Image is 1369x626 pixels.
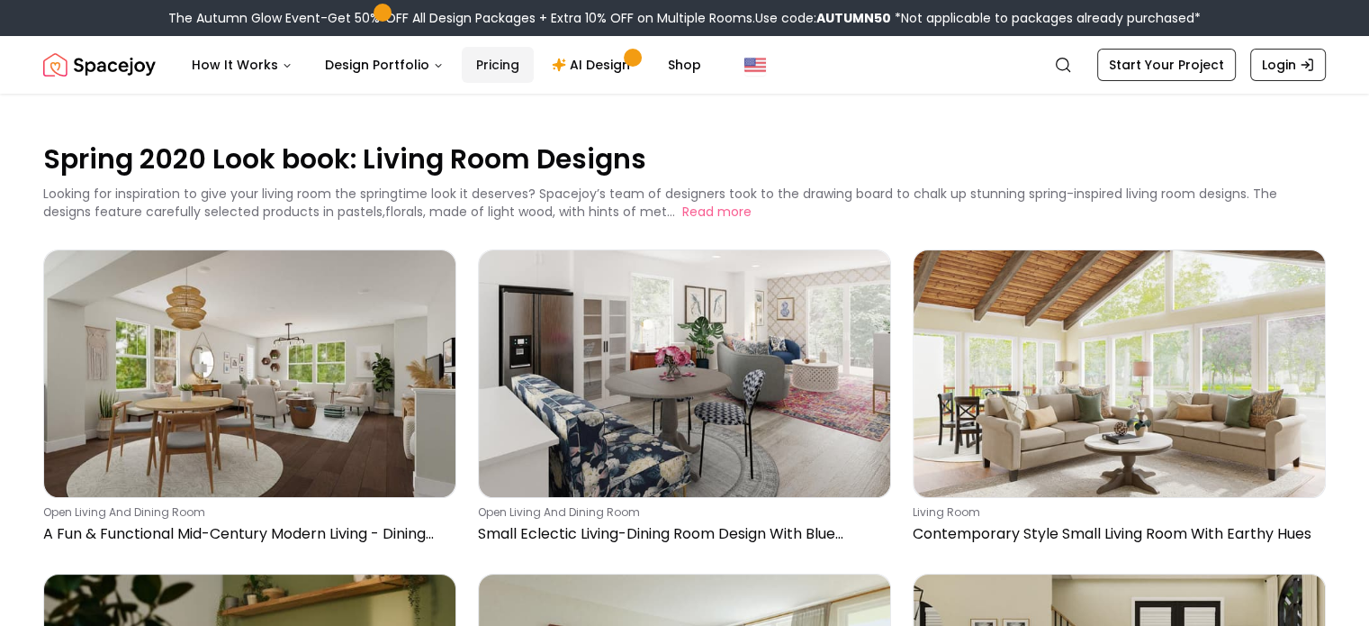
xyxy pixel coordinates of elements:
p: Looking for inspiration to give your living room the springtime look it deserves? Spacejoy’s team... [43,185,1277,221]
p: A Fun & Functional Mid-Century Modern Living - Dining Room [43,523,449,545]
a: AI Design [537,47,650,83]
span: *Not applicable to packages already purchased* [891,9,1201,27]
b: AUTUMN50 [816,9,891,27]
a: Pricing [462,47,534,83]
img: Contemporary Style Small Living Room With Earthy Hues [914,250,1325,497]
p: Spring 2020 Look book: Living Room Designs [43,141,1326,177]
p: Contemporary Style Small Living Room With Earthy Hues [913,523,1319,545]
img: Small Eclectic Living-Dining Room Design With Blue Accent Chairs [479,250,890,497]
a: Spacejoy [43,47,156,83]
p: open living and dining room [478,505,884,520]
img: A Fun & Functional Mid-Century Modern Living - Dining Room [44,250,455,497]
a: Login [1250,49,1326,81]
a: Shop [653,47,716,83]
button: How It Works [177,47,307,83]
a: Start Your Project [1097,49,1236,81]
img: Spacejoy Logo [43,47,156,83]
a: Small Eclectic Living-Dining Room Design With Blue Accent Chairsopen living and dining roomSmall ... [478,249,891,552]
button: Read more [682,203,752,221]
p: Small Eclectic Living-Dining Room Design With Blue Accent Chairs [478,523,884,545]
a: A Fun & Functional Mid-Century Modern Living - Dining Roomopen living and dining roomA Fun & Func... [43,249,456,552]
p: open living and dining room [43,505,449,520]
p: living room [913,505,1319,520]
span: Use code: [755,9,891,27]
div: The Autumn Glow Event-Get 50% OFF All Design Packages + Extra 10% OFF on Multiple Rooms. [168,9,1201,27]
img: United States [744,54,766,76]
nav: Main [177,47,716,83]
a: Contemporary Style Small Living Room With Earthy Huesliving roomContemporary Style Small Living R... [913,249,1326,552]
button: Design Portfolio [311,47,458,83]
nav: Global [43,36,1326,94]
